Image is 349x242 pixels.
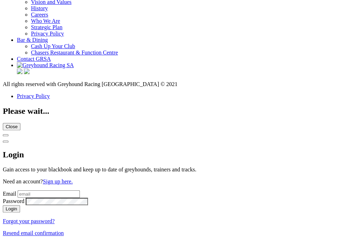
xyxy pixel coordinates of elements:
[31,24,62,30] a: Strategic Plan
[3,134,8,136] button: Close
[31,50,118,55] a: Chasers Restaurant & Function Centre
[3,106,346,116] h2: Please wait...
[3,123,20,130] button: Close
[18,190,80,198] input: email
[31,31,64,37] a: Privacy Policy
[17,62,74,68] img: Greyhound Racing SA
[3,191,16,197] label: Email
[31,12,48,18] a: Careers
[43,178,73,184] a: Sign up here.
[3,178,346,185] p: Need an account?
[24,68,30,74] img: twitter.svg
[3,150,346,159] h2: Login
[3,218,55,224] a: Forgot your password?
[3,205,20,212] button: Login
[31,43,75,49] a: Cash Up Your Club
[3,81,346,87] div: All rights reserved with Greyhound Racing [GEOGRAPHIC_DATA] © 2021
[17,68,23,74] img: facebook.svg
[17,56,51,62] a: Contact GRSA
[17,93,50,99] a: Privacy Policy
[3,230,64,236] a: Resend email confirmation
[3,166,346,173] p: Gain access to your blackbook and keep up to date of greyhounds, trainers and tracks.
[17,37,48,43] a: Bar & Dining
[3,140,8,143] button: Close
[31,18,60,24] a: Who We Are
[3,198,24,204] label: Password
[31,5,48,11] a: History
